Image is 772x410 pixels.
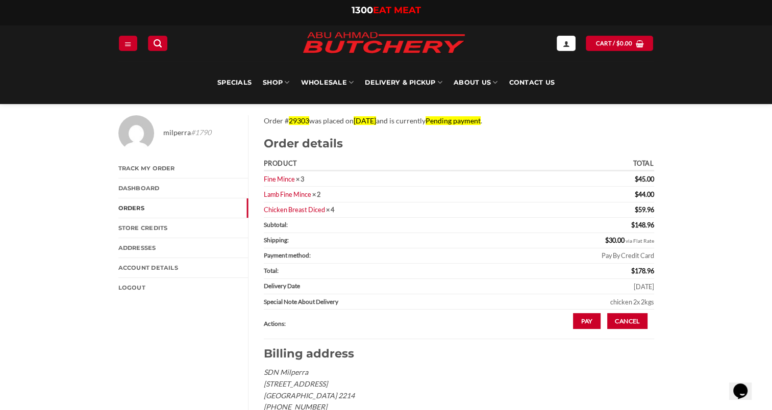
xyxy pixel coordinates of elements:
small: via Flat Rate [626,238,654,244]
a: SHOP [263,61,289,104]
span: $ [631,267,635,275]
strong: × 3 [296,175,304,183]
span: 178.96 [631,267,654,275]
a: Fine Mince [264,175,295,183]
a: Orders [118,198,248,218]
a: Chicken Breast Diced [264,206,325,214]
a: Specials [217,61,252,104]
th: Actions: [264,310,451,339]
th: Total: [264,264,451,279]
span: $ [635,206,638,214]
a: About Us [454,61,497,104]
a: Contact Us [509,61,555,104]
a: Logout [118,278,248,297]
a: View cart [586,36,653,50]
th: Shipping: [264,233,451,248]
span: milperra [163,127,211,139]
span: Cart / [595,39,632,48]
a: Delivery & Pickup [365,61,442,104]
span: EAT MEAT [373,5,421,16]
span: $ [635,175,638,183]
a: Dashboard [118,178,248,198]
a: Track My Order [118,159,248,178]
span: $ [635,190,638,198]
img: Avatar of milperra [118,115,154,151]
h2: Billing address [264,346,654,361]
p: Order # was placed on and is currently . [264,115,654,127]
bdi: 0.00 [616,40,633,46]
a: Menu [119,36,137,50]
a: Wholesale [301,61,354,104]
bdi: 45.00 [635,175,654,183]
strong: × 4 [326,206,334,214]
iframe: chat widget [729,369,762,400]
th: Delivery Date [264,279,451,294]
span: 1300 [352,5,373,16]
mark: Pending payment [426,116,481,125]
span: $ [616,39,620,48]
span: $ [631,221,635,229]
em: #1790 [191,128,211,137]
td: chicken 2x 2kgs [451,294,654,310]
a: Pay for order 29303 [573,313,601,329]
mark: 29303 [289,116,309,125]
a: My account [557,36,575,50]
th: Special Note About Delivery [264,294,451,310]
td: [DATE] [451,279,654,294]
a: Account details [118,258,248,277]
td: Pay By Credit Card [451,248,654,264]
a: Cancel order 29303 [607,313,648,329]
bdi: 59.96 [635,206,654,214]
a: Lamb Fine Mince [264,190,311,198]
mark: [DATE] [354,116,376,125]
th: Payment method: [264,248,451,264]
th: Total [451,157,654,171]
span: 30.00 [605,236,625,244]
a: Store Credits [118,218,248,238]
span: $ [605,236,609,244]
img: Abu Ahmad Butchery [294,25,473,61]
h2: Order details [264,136,654,151]
th: Product [264,157,451,171]
a: Search [148,36,167,50]
strong: × 2 [312,190,320,198]
nav: Account pages [118,159,248,297]
a: 1300EAT MEAT [352,5,421,16]
th: Subtotal: [264,218,451,233]
a: Addresses [118,238,248,258]
span: 148.96 [631,221,654,229]
bdi: 44.00 [635,190,654,198]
